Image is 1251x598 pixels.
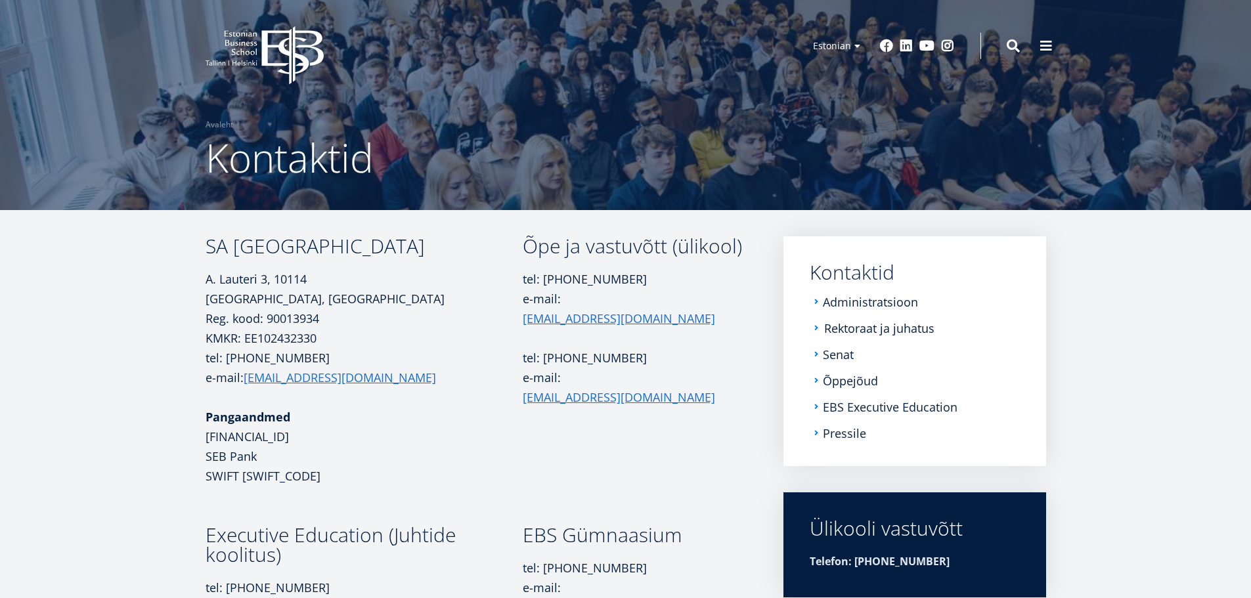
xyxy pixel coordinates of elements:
p: KMKR: EE102432330 [206,328,523,348]
p: tel: [PHONE_NUMBER] [523,348,745,368]
a: [EMAIL_ADDRESS][DOMAIN_NAME] [523,309,715,328]
a: Instagram [941,39,954,53]
p: e-mail: [523,368,745,407]
a: Õppejõud [823,374,878,387]
h3: Õpe ja vastuvõtt (ülikool) [523,236,745,256]
a: Rektoraat ja juhatus [824,322,934,335]
span: Kontaktid [206,131,374,184]
a: Youtube [919,39,934,53]
strong: Telefon: [PHONE_NUMBER] [810,554,950,568]
a: Facebook [880,39,893,53]
a: EBS Executive Education [823,400,957,414]
a: Kontaktid [810,263,1020,282]
p: A. Lauteri 3, 10114 [GEOGRAPHIC_DATA], [GEOGRAPHIC_DATA] Reg. kood: 90013934 [206,269,523,328]
h3: EBS Gümnaasium [523,525,745,545]
h3: Executive Education (Juhtide koolitus) [206,525,523,565]
a: Senat [823,348,854,361]
a: Administratsioon [823,295,918,309]
p: tel: [PHONE_NUMBER] e-mail: [206,348,523,387]
h3: SA [GEOGRAPHIC_DATA] [206,236,523,256]
a: [EMAIL_ADDRESS][DOMAIN_NAME] [244,368,436,387]
a: [EMAIL_ADDRESS][DOMAIN_NAME] [523,387,715,407]
p: [FINANCIAL_ID] SEB Pank SWIFT [SWIFT_CODE] [206,407,523,486]
a: Linkedin [900,39,913,53]
a: Pressile [823,427,866,440]
a: Avaleht [206,118,233,131]
div: Ülikooli vastuvõtt [810,519,1020,538]
p: tel: [PHONE_NUMBER] e-mail: [523,269,745,328]
strong: Pangaandmed [206,409,290,425]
